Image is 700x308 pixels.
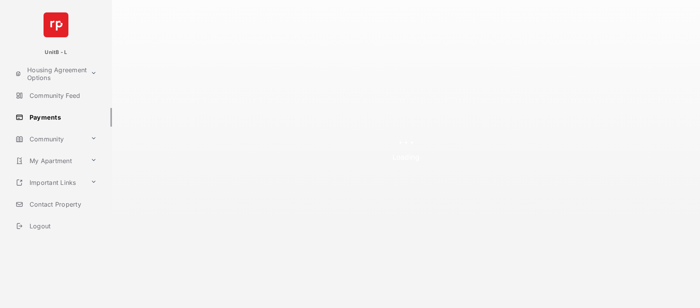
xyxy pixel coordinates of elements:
a: Important Links [12,173,87,192]
p: UnitB - L [45,49,67,56]
a: Community [12,130,87,148]
a: Payments [12,108,112,127]
a: Housing Agreement Options [12,64,87,83]
img: svg+xml;base64,PHN2ZyB4bWxucz0iaHR0cDovL3d3dy53My5vcmcvMjAwMC9zdmciIHdpZHRoPSI2NCIgaGVpZ2h0PSI2NC... [44,12,68,37]
a: Community Feed [12,86,112,105]
a: Logout [12,217,112,235]
p: Loading [393,152,420,162]
a: Contact Property [12,195,112,214]
a: My Apartment [12,151,87,170]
